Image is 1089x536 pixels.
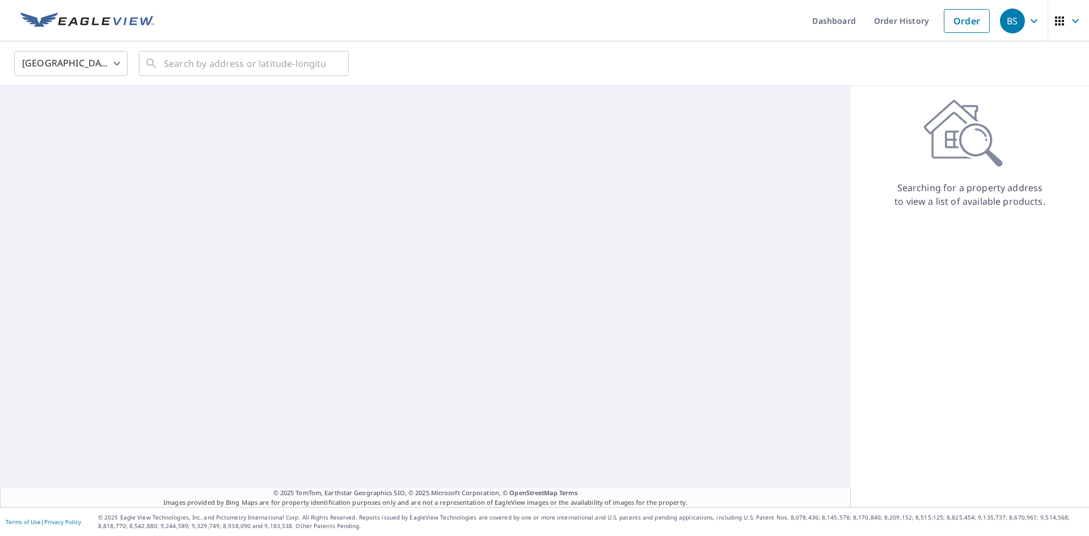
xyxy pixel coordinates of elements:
a: Terms of Use [6,518,41,526]
span: © 2025 TomTom, Earthstar Geographics SIO, © 2025 Microsoft Corporation, © [273,488,578,498]
a: OpenStreetMap [509,488,557,497]
input: Search by address or latitude-longitude [164,48,326,79]
div: BS [1000,9,1025,33]
p: Searching for a property address to view a list of available products. [894,181,1046,208]
a: Order [944,9,990,33]
a: Terms [559,488,578,497]
img: EV Logo [20,12,154,29]
p: | [6,518,81,525]
p: © 2025 Eagle View Technologies, Inc. and Pictometry International Corp. All Rights Reserved. Repo... [98,513,1083,530]
div: [GEOGRAPHIC_DATA] [14,48,128,79]
a: Privacy Policy [44,518,81,526]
